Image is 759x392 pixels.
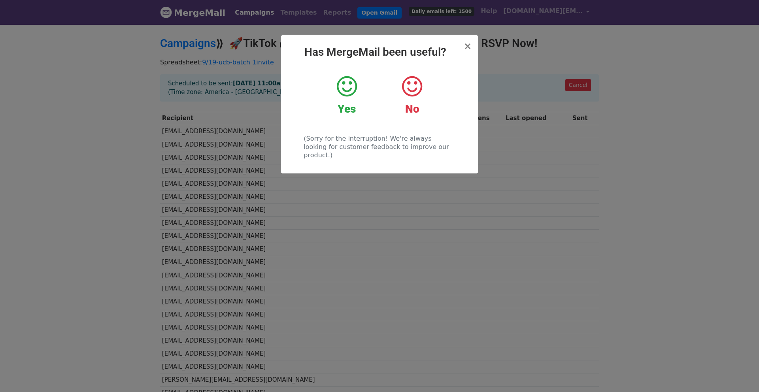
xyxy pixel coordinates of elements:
strong: No [405,102,419,115]
a: No [385,75,439,116]
span: × [464,41,472,52]
a: Yes [320,75,374,116]
button: Close [464,41,472,51]
p: (Sorry for the interruption! We're always looking for customer feedback to improve our product.) [304,134,455,159]
strong: Yes [338,102,356,115]
h2: Has MergeMail been useful? [287,45,472,59]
